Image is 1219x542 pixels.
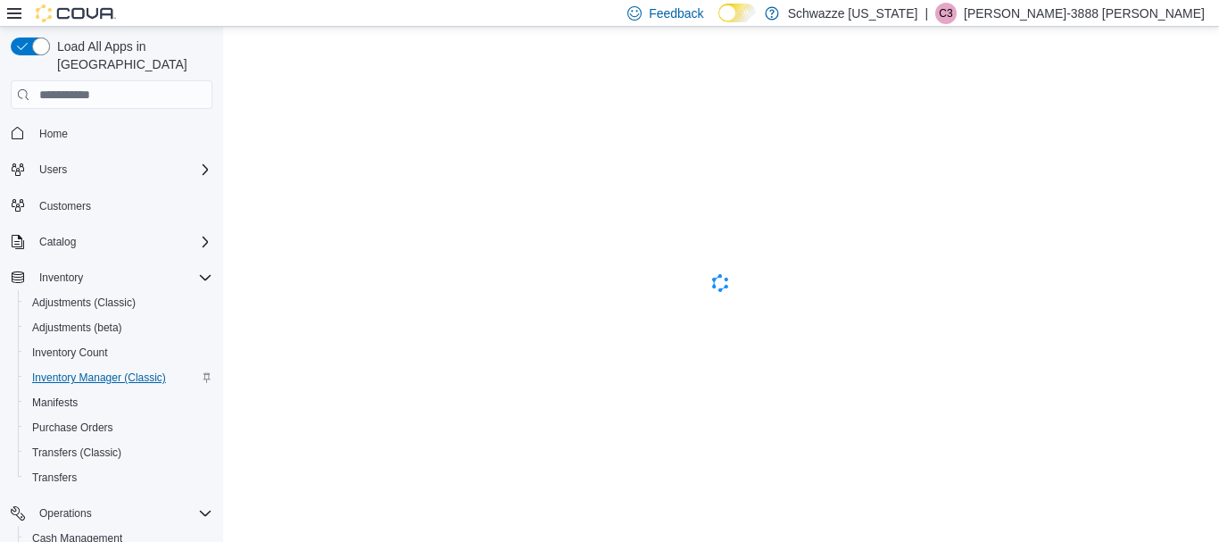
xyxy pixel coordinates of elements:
span: Transfers [25,467,212,488]
p: | [925,3,928,24]
button: Catalog [4,229,220,254]
span: C3 [939,3,952,24]
span: Adjustments (Classic) [32,296,136,310]
button: Home [4,120,220,146]
span: Catalog [39,235,76,249]
div: Christopher-3888 Perales [935,3,957,24]
span: Transfers (Classic) [25,442,212,463]
span: Load All Apps in [GEOGRAPHIC_DATA] [50,38,212,73]
span: Adjustments (beta) [32,321,122,335]
span: Operations [32,503,212,524]
input: Dark Mode [718,4,756,22]
span: Customers [32,195,212,217]
span: Customers [39,199,91,213]
a: Inventory Manager (Classic) [25,367,173,388]
span: Catalog [32,231,212,253]
button: Users [4,157,220,182]
span: Inventory Count [32,346,108,360]
span: Manifests [25,392,212,413]
a: Adjustments (Classic) [25,292,143,313]
a: Transfers [25,467,84,488]
button: Inventory [4,265,220,290]
button: Adjustments (beta) [18,315,220,340]
a: Transfers (Classic) [25,442,129,463]
a: Customers [32,196,98,217]
span: Inventory Manager (Classic) [32,371,166,385]
button: Operations [32,503,99,524]
span: Transfers (Classic) [32,446,121,460]
p: Schwazze [US_STATE] [788,3,918,24]
button: Users [32,159,74,180]
span: Purchase Orders [25,417,212,438]
span: Feedback [649,4,703,22]
span: Users [32,159,212,180]
span: Manifests [32,396,78,410]
span: Users [39,163,67,177]
span: Inventory Manager (Classic) [25,367,212,388]
span: Operations [39,506,92,521]
button: Transfers [18,465,220,490]
button: Manifests [18,390,220,415]
button: Adjustments (Classic) [18,290,220,315]
button: Inventory Manager (Classic) [18,365,220,390]
button: Customers [4,193,220,219]
span: Home [39,127,68,141]
button: Catalog [32,231,83,253]
img: Cova [36,4,116,22]
button: Purchase Orders [18,415,220,440]
span: Home [32,121,212,144]
button: Transfers (Classic) [18,440,220,465]
a: Adjustments (beta) [25,317,129,338]
span: Inventory [39,271,83,285]
span: Adjustments (beta) [25,317,212,338]
span: Inventory [32,267,212,288]
button: Operations [4,501,220,526]
span: Transfers [32,471,77,485]
span: Purchase Orders [32,421,113,435]
p: [PERSON_NAME]-3888 [PERSON_NAME] [964,3,1205,24]
a: Inventory Count [25,342,115,363]
a: Home [32,123,75,145]
a: Manifests [25,392,85,413]
span: Adjustments (Classic) [25,292,212,313]
span: Dark Mode [718,22,719,23]
a: Purchase Orders [25,417,120,438]
button: Inventory [32,267,90,288]
span: Inventory Count [25,342,212,363]
button: Inventory Count [18,340,220,365]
